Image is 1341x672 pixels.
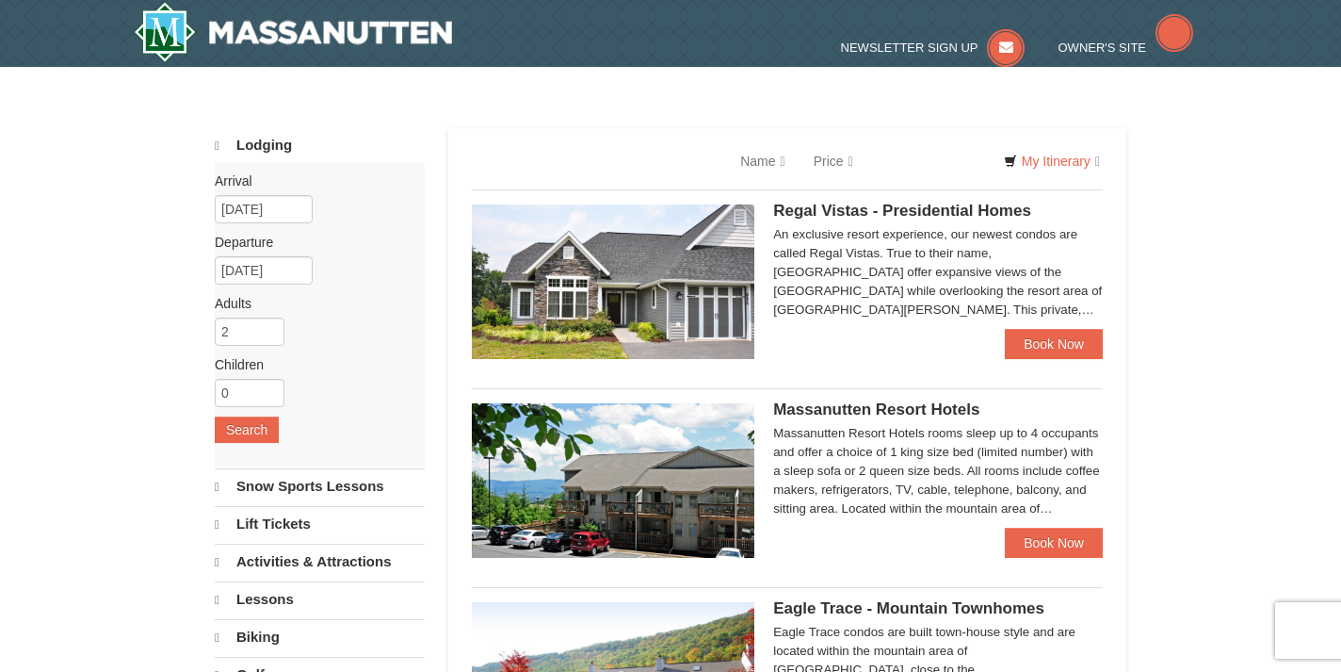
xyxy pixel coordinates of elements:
a: Book Now [1005,528,1103,558]
img: Massanutten Resort Logo [134,2,452,62]
span: Massanutten Resort Hotels [773,401,979,418]
a: Biking [215,619,425,655]
a: My Itinerary [992,147,1112,175]
div: Massanutten Resort Hotels rooms sleep up to 4 occupants and offer a choice of 1 king size bed (li... [773,424,1103,518]
a: Activities & Attractions [215,544,425,580]
a: Name [726,142,799,180]
label: Departure [215,233,411,252]
a: Snow Sports Lessons [215,468,425,504]
img: 19218991-1-902409a9.jpg [472,205,754,359]
a: Lodging [215,128,425,163]
img: 19219026-1-e3b4ac8e.jpg [472,403,754,558]
div: An exclusive resort experience, our newest condos are called Regal Vistas. True to their name, [G... [773,225,1103,320]
label: Children [215,355,411,374]
a: Book Now [1005,329,1103,359]
label: Arrival [215,172,411,190]
a: Newsletter Sign Up [841,41,1026,55]
span: Owner's Site [1058,41,1147,55]
a: Massanutten Resort [134,2,452,62]
a: Lift Tickets [215,506,425,542]
label: Adults [215,294,411,313]
a: Lessons [215,582,425,617]
span: Regal Vistas - Presidential Homes [773,202,1031,220]
a: Owner's Site [1058,41,1194,55]
span: Eagle Trace - Mountain Townhomes [773,599,1044,617]
button: Search [215,417,279,443]
a: Price [800,142,867,180]
span: Newsletter Sign Up [841,41,978,55]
